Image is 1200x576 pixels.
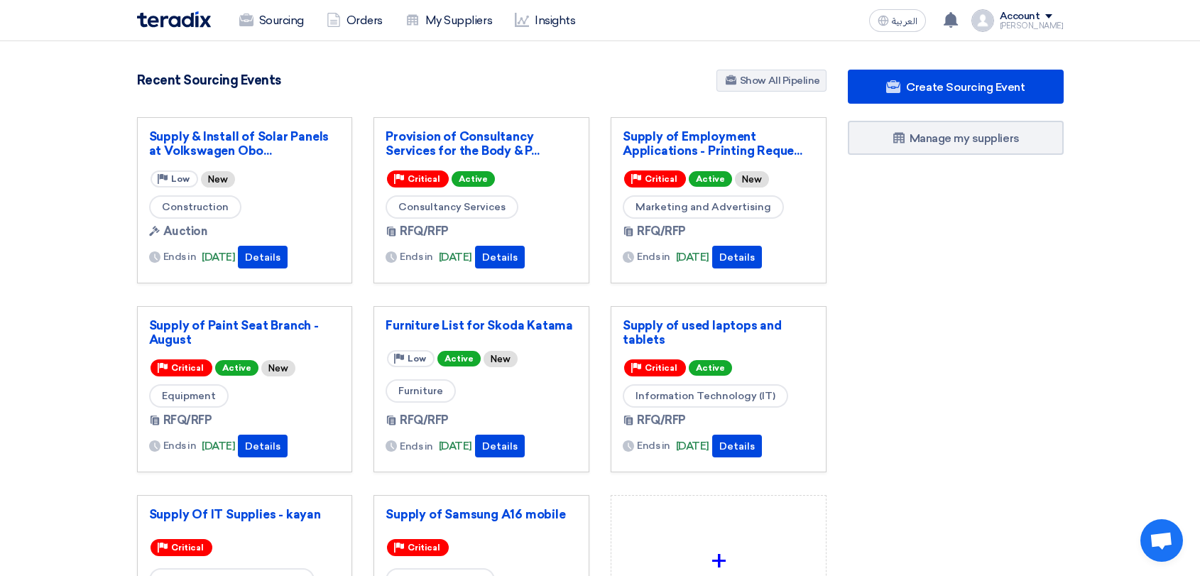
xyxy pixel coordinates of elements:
[163,249,197,264] span: Ends in
[712,435,762,457] button: Details
[689,171,732,187] span: Active
[676,249,709,266] span: [DATE]
[149,318,341,347] a: Supply of Paint Seat Branch - August
[386,129,577,158] a: Provision of Consultancy Services for the Body & P...
[712,246,762,268] button: Details
[163,412,212,429] span: RFQ/RFP
[848,121,1064,155] a: Manage my suppliers
[735,171,769,188] div: New
[408,174,440,184] span: Critical
[1000,11,1040,23] div: Account
[408,354,426,364] span: Low
[637,412,686,429] span: RFQ/RFP
[149,384,229,408] span: Equipment
[201,171,235,188] div: New
[623,195,784,219] span: Marketing and Advertising
[439,438,472,455] span: [DATE]
[716,70,827,92] a: Show All Pipeline
[645,174,677,184] span: Critical
[637,438,670,453] span: Ends in
[637,249,670,264] span: Ends in
[400,412,449,429] span: RFQ/RFP
[892,16,917,26] span: العربية
[386,507,577,521] a: Supply of Samsung A16 mobile
[637,223,686,240] span: RFQ/RFP
[238,435,288,457] button: Details
[1000,22,1064,30] div: [PERSON_NAME]
[261,360,295,376] div: New
[163,223,207,240] span: Auction
[869,9,926,32] button: العربية
[645,363,677,373] span: Critical
[149,195,241,219] span: Construction
[1140,519,1183,562] a: Open chat
[171,543,204,553] span: Critical
[149,507,341,521] a: Supply Of IT Supplies - kayan
[386,318,577,332] a: Furniture List for Skoda Katama
[202,249,235,266] span: [DATE]
[228,5,315,36] a: Sourcing
[689,360,732,376] span: Active
[400,439,433,454] span: Ends in
[484,351,518,367] div: New
[437,351,481,366] span: Active
[400,223,449,240] span: RFQ/RFP
[452,171,495,187] span: Active
[163,438,197,453] span: Ends in
[971,9,994,32] img: profile_test.png
[215,360,258,376] span: Active
[623,318,814,347] a: Supply of used laptops and tablets
[202,438,235,455] span: [DATE]
[171,363,204,373] span: Critical
[676,438,709,455] span: [DATE]
[171,174,190,184] span: Low
[439,249,472,266] span: [DATE]
[386,379,456,403] span: Furniture
[475,246,525,268] button: Details
[475,435,525,457] button: Details
[386,195,518,219] span: Consultancy Services
[137,11,211,28] img: Teradix logo
[137,72,281,88] h4: Recent Sourcing Events
[394,5,503,36] a: My Suppliers
[623,129,814,158] a: Supply of Employment Applications - Printing Reque...
[238,246,288,268] button: Details
[623,384,788,408] span: Information Technology (IT)
[503,5,587,36] a: Insights
[906,80,1025,94] span: Create Sourcing Event
[149,129,341,158] a: Supply & Install of Solar Panels at Volkswagen Obo...
[400,249,433,264] span: Ends in
[408,543,440,553] span: Critical
[315,5,394,36] a: Orders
